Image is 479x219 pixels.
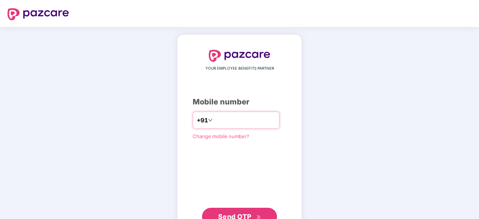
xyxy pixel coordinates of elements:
img: logo [209,50,270,62]
div: Mobile number [193,96,286,108]
span: down [208,118,213,122]
a: Change mobile number? [193,133,249,139]
img: logo [7,8,69,20]
span: YOUR EMPLOYEE BENEFITS PARTNER [205,66,274,72]
span: +91 [197,116,208,125]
